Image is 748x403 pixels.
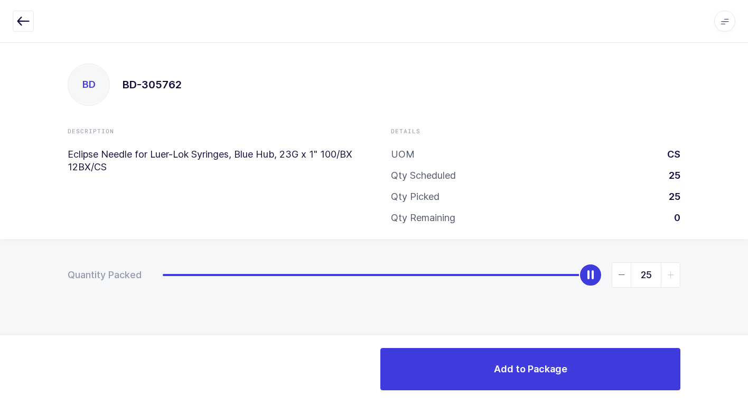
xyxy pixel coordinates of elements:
div: 25 [660,169,680,182]
div: Quantity Packed [68,269,142,281]
div: 0 [666,212,680,224]
div: UOM [391,148,415,161]
div: 25 [660,190,680,203]
div: Qty Remaining [391,212,455,224]
button: Add to Package [380,348,680,390]
div: Description [68,127,357,135]
span: Add to Package [494,362,567,375]
div: slider between 0 and 25 [163,262,680,288]
div: CS [659,148,680,161]
p: Eclipse Needle for Luer-Lok Syringes, Blue Hub, 23G x 1" 100/BX 12BX/CS [68,148,357,173]
div: Details [391,127,680,135]
div: Qty Picked [391,190,440,203]
div: BD [68,64,109,105]
div: Qty Scheduled [391,169,456,182]
h1: BD-305762 [123,76,182,93]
